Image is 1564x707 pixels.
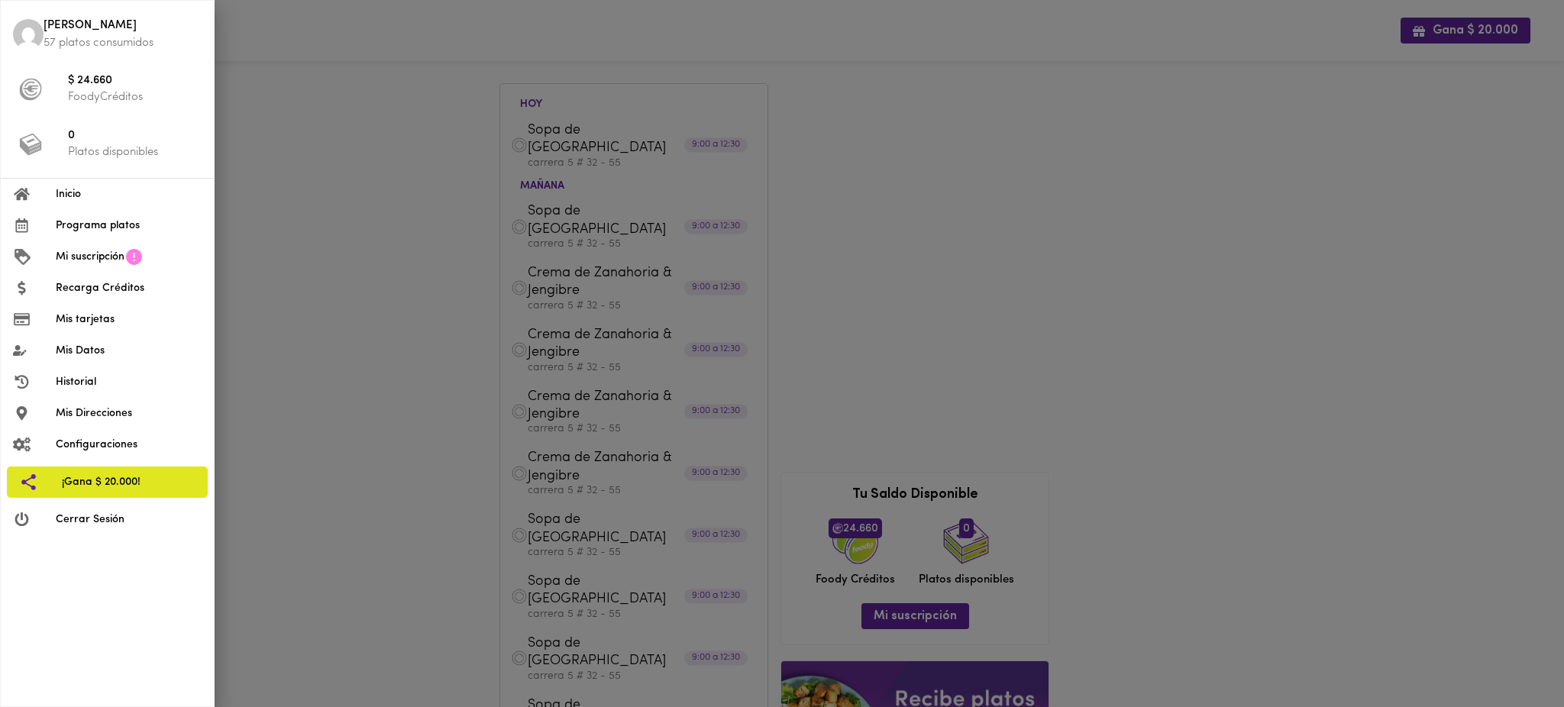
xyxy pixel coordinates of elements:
iframe: Messagebird Livechat Widget [1475,618,1549,692]
p: FoodyCréditos [68,89,202,105]
span: 0 [68,128,202,145]
span: Mi suscripción [56,249,124,265]
span: Cerrar Sesión [56,512,202,528]
span: Inicio [56,186,202,202]
p: Platos disponibles [68,144,202,160]
span: Historial [56,374,202,390]
span: Programa platos [56,218,202,234]
span: Recarga Créditos [56,280,202,296]
span: Mis Datos [56,343,202,359]
span: Mis tarjetas [56,312,202,328]
span: [PERSON_NAME] [44,18,202,35]
img: foody-creditos-black.png [19,78,42,101]
span: $ 24.660 [68,73,202,90]
p: 57 platos consumidos [44,35,202,51]
img: platos_menu.png [19,133,42,156]
span: Configuraciones [56,437,202,453]
span: Mis Direcciones [56,405,202,421]
span: ¡Gana $ 20.000! [62,474,195,490]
